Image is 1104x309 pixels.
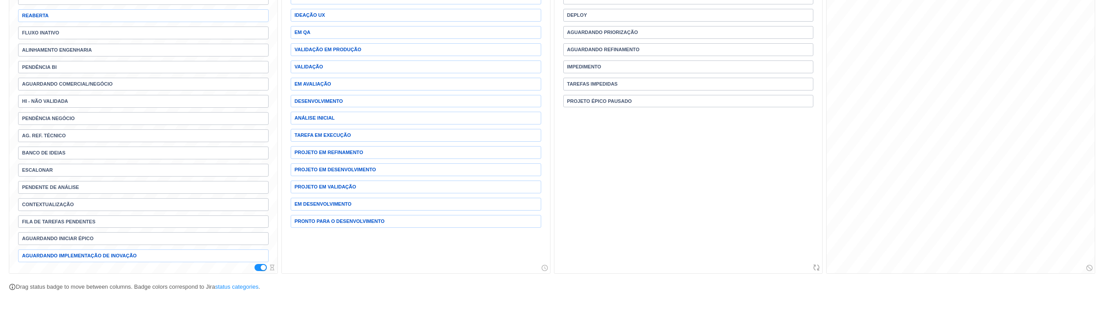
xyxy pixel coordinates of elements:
span: Projeto em Desenvolvimento [295,167,376,172]
span: Contextualização [22,202,74,207]
span: Análise Inicial [295,116,335,121]
span: Deploy [567,13,587,18]
span: Aguardando refinamento [567,47,640,52]
span: Aguardando Comercial/Negócio [22,82,112,87]
i: icon: clock-circle [542,265,548,271]
span: Validação em Produção [295,47,361,52]
span: Em desenvolvimento [295,202,352,207]
span: Em avaliação [295,82,331,87]
span: Projeto Épico Pausado [567,99,632,104]
span: IMPEDIMENTO [567,64,601,69]
span: Pendência BI [22,65,56,70]
span: Tarefa em Execução [295,133,351,138]
span: Desenvolvimento [295,99,343,104]
span: Projeto em Refinamento [295,150,363,155]
i: icon: stop [1086,265,1093,271]
span: Reaberta [22,13,49,18]
span: Aguardando Implementação de Inovação [22,253,137,258]
span: Projeto em validação [295,185,356,189]
span: Fluxo inativo [22,30,59,35]
a: status categories [215,283,258,290]
span: Pronto para o desenvolvimento [295,219,385,224]
span: Alinhamento Engenharia [22,48,92,53]
span: Ag. Ref. Técnico [22,133,66,138]
span: Validação [295,64,323,69]
span: Aguardando iniciar épico [22,236,94,241]
span: HI - Não validada [22,99,68,104]
span: Em QA [295,30,311,35]
span: Tarefas Impedidas [567,82,618,87]
span: Pendência Negócio [22,116,75,121]
i: icon: hourglass [269,264,275,271]
p: Drag status badge to move between columns. Badge colors correspond to Jira . [9,283,1095,291]
span: Ideação UX [295,13,325,18]
span: Fila de Tarefas Pendentes [22,219,95,224]
span: Escalonar [22,168,53,173]
span: Pendente de análise [22,185,79,190]
span: Banco de Ideias [22,151,65,155]
span: Aguardando priorização [567,30,638,35]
